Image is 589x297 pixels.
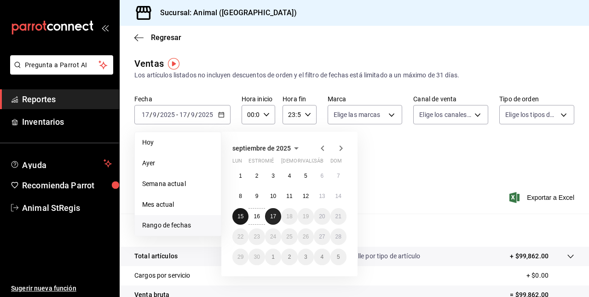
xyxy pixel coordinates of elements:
button: 1 de octubre de 2025 [265,249,281,265]
span: / [195,111,198,118]
abbr: lunes [232,158,242,168]
abbr: domingo [330,158,342,168]
button: 16 de septiembre de 2025 [248,208,265,225]
abbr: 1 de octubre de 2025 [271,254,275,260]
abbr: 4 de septiembre de 2025 [288,173,291,179]
abbr: 25 de septiembre de 2025 [286,233,292,240]
font: Exportar a Excel [527,194,574,201]
span: Ayuda [22,158,100,169]
label: Marca [328,96,403,102]
abbr: 11 de septiembre de 2025 [286,193,292,199]
abbr: 20 de septiembre de 2025 [319,213,325,220]
button: 11 de septiembre de 2025 [281,188,297,204]
button: 2 de octubre de 2025 [281,249,297,265]
div: Ventas [134,57,164,70]
button: Pregunta a Parrot AI [10,55,113,75]
abbr: 7 de septiembre de 2025 [337,173,340,179]
font: Sugerir nueva función [11,285,76,292]
span: Semana actual [142,179,214,189]
font: Recomienda Parrot [22,181,94,190]
span: Elige los canales de venta [419,110,471,119]
span: Ayer [142,158,214,168]
input: -- [141,111,150,118]
button: 2 de septiembre de 2025 [248,168,265,184]
h3: Sucursal: Animal ([GEOGRAPHIC_DATA]) [153,7,297,18]
button: 28 de septiembre de 2025 [330,228,346,245]
p: + $99,862.00 [510,251,549,261]
p: Total artículos [134,251,178,261]
span: / [157,111,160,118]
input: -- [179,111,187,118]
abbr: 27 de septiembre de 2025 [319,233,325,240]
button: 24 de septiembre de 2025 [265,228,281,245]
abbr: 29 de septiembre de 2025 [237,254,243,260]
abbr: 23 de septiembre de 2025 [254,233,260,240]
button: Exportar a Excel [511,192,574,203]
span: Regresar [151,33,181,42]
abbr: 3 de octubre de 2025 [304,254,307,260]
button: 18 de septiembre de 2025 [281,208,297,225]
label: Canal de venta [413,96,488,102]
abbr: 8 de septiembre de 2025 [239,193,242,199]
button: Marcador de información sobre herramientas [168,58,179,70]
abbr: 15 de septiembre de 2025 [237,213,243,220]
button: 27 de septiembre de 2025 [314,228,330,245]
input: ---- [160,111,175,118]
button: 9 de septiembre de 2025 [248,188,265,204]
div: Los artículos listados no incluyen descuentos de orden y el filtro de fechas está limitado a un m... [134,70,574,80]
a: Pregunta a Parrot AI [6,67,113,76]
abbr: 12 de septiembre de 2025 [303,193,309,199]
span: / [150,111,152,118]
input: -- [152,111,157,118]
abbr: martes [248,158,277,168]
span: - [176,111,178,118]
abbr: sábado [314,158,323,168]
span: Rango de fechas [142,221,214,230]
button: 4 de octubre de 2025 [314,249,330,265]
abbr: 28 de septiembre de 2025 [335,233,341,240]
label: Hora inicio [242,96,275,102]
button: 20 de septiembre de 2025 [314,208,330,225]
span: Mes actual [142,200,214,210]
button: 1 de septiembre de 2025 [232,168,248,184]
button: 17 de septiembre de 2025 [265,208,281,225]
button: 30 de septiembre de 2025 [248,249,265,265]
abbr: 24 de septiembre de 2025 [270,233,276,240]
button: Regresar [134,33,181,42]
abbr: miércoles [265,158,274,168]
label: Hora fin [283,96,316,102]
button: 23 de septiembre de 2025 [248,228,265,245]
abbr: 16 de septiembre de 2025 [254,213,260,220]
button: 4 de septiembre de 2025 [281,168,297,184]
button: 10 de septiembre de 2025 [265,188,281,204]
button: 3 de octubre de 2025 [298,249,314,265]
label: Tipo de orden [499,96,574,102]
abbr: 19 de septiembre de 2025 [303,213,309,220]
button: septiembre de 2025 [232,143,302,154]
font: Reportes [22,94,56,104]
button: 12 de septiembre de 2025 [298,188,314,204]
abbr: jueves [281,158,335,168]
span: Hoy [142,138,214,147]
input: -- [191,111,195,118]
span: / [187,111,190,118]
abbr: viernes [298,158,323,168]
abbr: 14 de septiembre de 2025 [335,193,341,199]
button: 5 de octubre de 2025 [330,249,346,265]
button: 22 de septiembre de 2025 [232,228,248,245]
abbr: 3 de septiembre de 2025 [271,173,275,179]
abbr: 4 de octubre de 2025 [320,254,323,260]
abbr: 5 de octubre de 2025 [337,254,340,260]
font: Animal StRegis [22,203,80,213]
button: 8 de septiembre de 2025 [232,188,248,204]
button: 13 de septiembre de 2025 [314,188,330,204]
span: Elige los tipos de orden [505,110,557,119]
button: 21 de septiembre de 2025 [330,208,346,225]
abbr: 6 de septiembre de 2025 [320,173,323,179]
span: Pregunta a Parrot AI [25,60,99,70]
button: 29 de septiembre de 2025 [232,249,248,265]
button: 25 de septiembre de 2025 [281,228,297,245]
abbr: 1 de septiembre de 2025 [239,173,242,179]
abbr: 2 de septiembre de 2025 [255,173,259,179]
input: ---- [198,111,214,118]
